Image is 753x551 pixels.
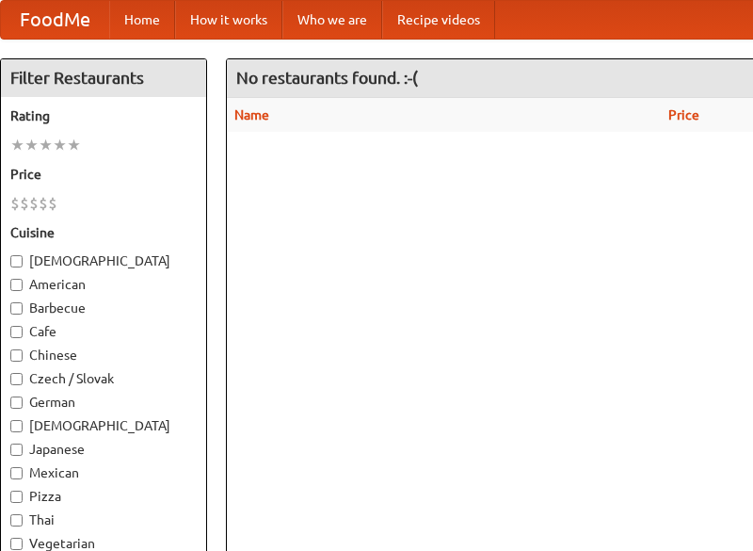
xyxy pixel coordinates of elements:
label: Chinese [10,346,197,365]
h5: Cuisine [10,223,197,242]
a: How it works [175,1,282,39]
input: [DEMOGRAPHIC_DATA] [10,255,23,267]
input: Barbecue [10,302,23,315]
input: Chinese [10,349,23,362]
label: Thai [10,510,197,529]
label: Czech / Slovak [10,369,197,388]
label: American [10,275,197,294]
li: $ [39,193,48,214]
a: Who we are [282,1,382,39]
input: Mexican [10,467,23,479]
li: ★ [53,135,67,155]
input: Vegetarian [10,538,23,550]
input: [DEMOGRAPHIC_DATA] [10,420,23,432]
h4: Filter Restaurants [1,59,206,97]
li: ★ [39,135,53,155]
input: American [10,279,23,291]
h5: Price [10,165,197,184]
li: $ [10,193,20,214]
a: Recipe videos [382,1,495,39]
label: Japanese [10,440,197,459]
input: Czech / Slovak [10,373,23,385]
input: Cafe [10,326,23,338]
label: [DEMOGRAPHIC_DATA] [10,416,197,435]
li: $ [48,193,57,214]
label: [DEMOGRAPHIC_DATA] [10,251,197,270]
li: $ [20,193,29,214]
a: Price [668,107,699,122]
label: German [10,393,197,412]
a: Home [109,1,175,39]
label: Pizza [10,487,197,506]
label: Cafe [10,322,197,341]
input: German [10,397,23,409]
li: ★ [24,135,39,155]
li: ★ [10,135,24,155]
input: Japanese [10,444,23,456]
a: FoodMe [1,1,109,39]
ng-pluralize: No restaurants found. :-( [236,69,418,87]
li: ★ [67,135,81,155]
input: Pizza [10,491,23,503]
h5: Rating [10,106,197,125]
label: Barbecue [10,299,197,317]
li: $ [29,193,39,214]
input: Thai [10,514,23,527]
label: Mexican [10,463,197,482]
a: Name [234,107,269,122]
